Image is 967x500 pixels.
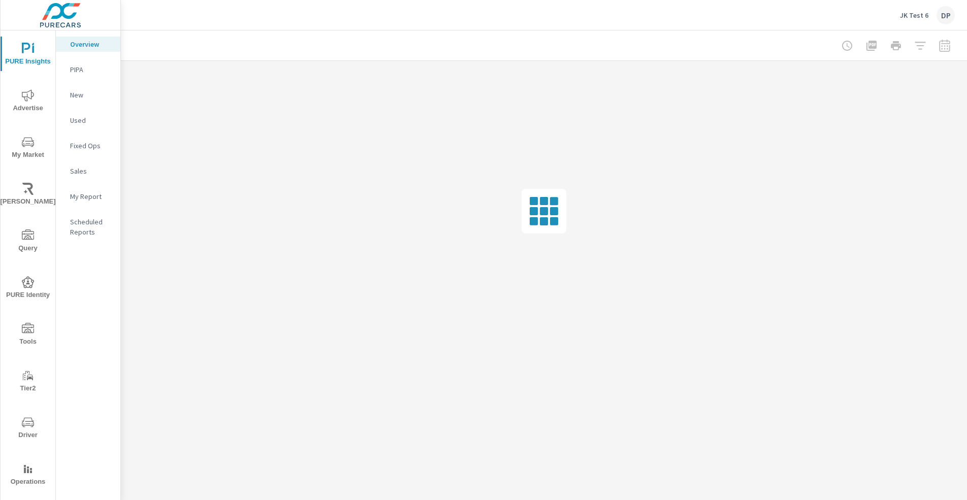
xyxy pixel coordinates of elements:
[56,163,120,179] div: Sales
[4,43,52,68] span: PURE Insights
[4,183,52,208] span: [PERSON_NAME]
[70,166,112,176] p: Sales
[4,276,52,301] span: PURE Identity
[70,115,112,125] p: Used
[70,64,112,75] p: PIPA
[56,189,120,204] div: My Report
[4,136,52,161] span: My Market
[56,113,120,128] div: Used
[70,90,112,100] p: New
[56,214,120,240] div: Scheduled Reports
[4,463,52,488] span: Operations
[56,37,120,52] div: Overview
[4,370,52,394] span: Tier2
[900,11,928,20] p: JK Test 6
[70,217,112,237] p: Scheduled Reports
[56,87,120,103] div: New
[70,191,112,202] p: My Report
[4,323,52,348] span: Tools
[4,229,52,254] span: Query
[70,39,112,49] p: Overview
[4,89,52,114] span: Advertise
[4,416,52,441] span: Driver
[56,138,120,153] div: Fixed Ops
[937,6,955,24] div: DP
[70,141,112,151] p: Fixed Ops
[56,62,120,77] div: PIPA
